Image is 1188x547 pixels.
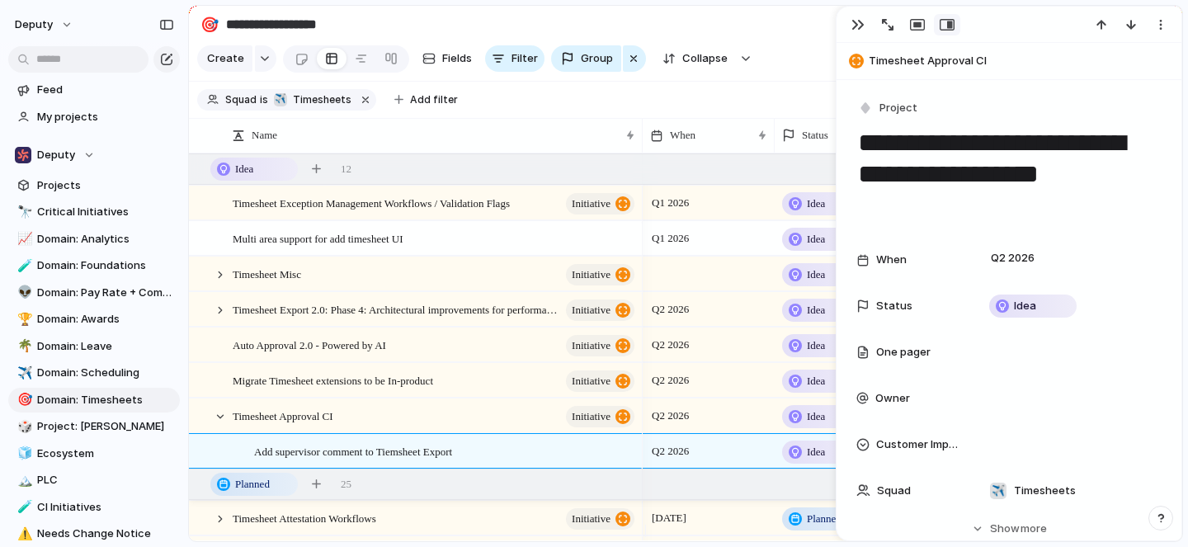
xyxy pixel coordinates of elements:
[15,472,31,488] button: 🏔️
[511,50,538,67] span: Filter
[8,334,180,359] a: 🌴Domain: Leave
[17,283,29,302] div: 👽
[15,446,31,462] button: 🧊
[8,173,180,198] a: Projects
[876,436,962,453] span: Customer Impact
[8,200,180,224] a: 🔭Critical Initiatives
[233,406,333,425] span: Timesheet Approval CI
[17,417,29,436] div: 🎲
[566,299,634,321] button: initiative
[17,497,29,516] div: 🧪
[572,299,610,322] span: initiative
[15,285,31,301] button: 👽
[807,266,825,283] span: Idea
[653,45,736,72] button: Collapse
[270,91,355,109] button: ✈️Timesheets
[8,227,180,252] a: 📈Domain: Analytics
[8,281,180,305] a: 👽Domain: Pay Rate + Compliance
[8,253,180,278] a: 🧪Domain: Foundations
[17,471,29,490] div: 🏔️
[8,143,180,167] button: Deputy
[8,495,180,520] a: 🧪CI Initiatives
[17,390,29,409] div: 🎯
[8,414,180,439] div: 🎲Project: [PERSON_NAME]
[8,441,180,466] a: 🧊Ecosystem
[990,483,1006,499] div: ✈️
[233,193,510,212] span: Timesheet Exception Management Workflows / Validation Flags
[15,17,53,33] span: deputy
[566,406,634,427] button: initiative
[8,468,180,493] a: 🏔️PLC
[37,285,174,301] span: Domain: Pay Rate + Compliance
[17,310,29,329] div: 🏆
[807,196,825,212] span: Idea
[37,82,174,98] span: Feed
[37,204,174,220] span: Critical Initiatives
[8,307,180,332] a: 🏆Domain: Awards
[670,127,695,144] span: When
[876,252,907,268] span: When
[844,48,1174,74] button: Timesheet Approval CI
[581,50,613,67] span: Group
[15,392,31,408] button: 🎯
[566,193,634,215] button: initiative
[7,12,82,38] button: deputy
[233,508,376,527] span: Timesheet Attestation Workflows
[566,370,634,392] button: initiative
[8,105,180,130] a: My projects
[8,78,180,102] a: Feed
[807,337,825,354] span: Idea
[384,88,468,111] button: Add filter
[37,109,174,125] span: My projects
[15,204,31,220] button: 🔭
[17,444,29,463] div: 🧊
[807,511,841,527] span: Planned
[572,507,610,530] span: initiative
[17,337,29,356] div: 🌴
[17,525,29,544] div: ⚠️
[648,508,691,528] span: [DATE]
[8,388,180,413] a: 🎯Domain: Timesheets
[1021,521,1047,537] span: more
[233,299,561,318] span: Timesheet Export 2.0: Phase 4: Architectural improvements for performance/scalability uplifts
[235,161,253,177] span: Idea
[15,499,31,516] button: 🧪
[987,248,1039,268] span: Q2 2026
[566,264,634,285] button: initiative
[37,392,174,408] span: Domain: Timesheets
[807,408,825,425] span: Idea
[648,406,693,426] span: Q2 2026
[856,514,1162,544] button: Showmore
[17,229,29,248] div: 📈
[648,441,693,461] span: Q2 2026
[442,50,472,67] span: Fields
[876,298,912,314] span: Status
[1014,483,1076,499] span: Timesheets
[37,418,174,435] span: Project: [PERSON_NAME]
[17,364,29,383] div: ✈️
[37,472,174,488] span: PLC
[1014,298,1036,314] span: Idea
[37,526,174,542] span: Needs Change Notice
[416,45,478,72] button: Fields
[252,127,277,144] span: Name
[869,53,1174,69] span: Timesheet Approval CI
[648,193,693,213] span: Q1 2026
[410,92,458,107] span: Add filter
[233,370,433,389] span: Migrate Timesheet extensions to be In-product
[990,521,1020,537] span: Show
[572,405,610,428] span: initiative
[17,203,29,222] div: 🔭
[197,45,252,72] button: Create
[572,192,610,215] span: initiative
[233,229,403,248] span: Multi area support for add timesheet UI
[207,50,244,67] span: Create
[37,338,174,355] span: Domain: Leave
[566,508,634,530] button: initiative
[551,45,621,72] button: Group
